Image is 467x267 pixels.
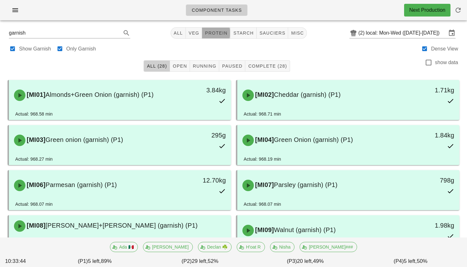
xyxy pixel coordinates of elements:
[45,222,198,229] span: [PERSON_NAME]+[PERSON_NAME] (garnish) (P1)
[171,27,186,39] button: All
[253,256,358,266] div: (P3) 49%
[407,85,454,95] div: 1.71kg
[435,59,458,66] label: show data
[202,27,230,39] button: protein
[25,136,45,143] span: [MI03]
[186,27,202,39] button: veg
[25,222,45,229] span: [MI08]
[297,258,313,264] span: 20 left,
[15,201,53,208] div: Actual: 968.07 min
[274,226,336,233] span: Walnut (garnish) (P1)
[45,181,117,188] span: Parmesan (garnish) (P1)
[233,30,254,36] span: starch
[254,181,274,188] span: [MI07]
[19,46,51,52] label: Show Garnish
[170,60,190,72] button: Open
[147,256,253,266] div: (P2) 52%
[409,6,445,14] div: Next Production
[186,4,247,16] a: Component Tasks
[259,30,286,36] span: sauciers
[88,258,101,264] span: 5 left,
[205,30,227,36] span: protein
[15,156,53,163] div: Actual: 968.27 min
[147,242,189,252] span: [PERSON_NAME]
[254,91,274,98] span: [MI02]
[219,60,245,72] button: Paused
[146,63,167,69] span: All (28)
[222,63,242,69] span: Paused
[257,27,288,39] button: sauciers
[114,242,134,252] span: Ada 🇲🇽
[358,256,463,266] div: (P4) 50%
[407,220,454,230] div: 1.98kg
[288,27,307,39] button: misc
[179,130,226,140] div: 295g
[144,60,170,72] button: All (28)
[42,256,147,266] div: (P1) 89%
[191,8,242,13] span: Component Tasks
[404,258,417,264] span: 5 left,
[244,110,281,117] div: Actual: 968.71 min
[25,91,45,98] span: [MI01]
[254,226,274,233] span: [MI09]
[230,27,256,39] button: starch
[4,256,42,266] div: 10:33:44
[192,258,207,264] span: 29 left,
[190,60,219,72] button: Running
[358,30,366,36] div: (2)
[304,242,353,252] span: [PERSON_NAME]###
[179,175,226,185] div: 12.70kg
[274,181,337,188] span: Parsley (garnish) (P1)
[245,60,290,72] button: Complete (28)
[66,46,96,52] label: Only Garnish
[407,175,454,185] div: 798g
[179,85,226,95] div: 3.84kg
[45,136,123,143] span: Green onion (garnish) (P1)
[45,91,153,98] span: Almonds+Green Onion (garnish) (P1)
[202,242,227,252] span: Declan ☘️
[274,242,291,252] span: Nisha
[248,63,287,69] span: Complete (28)
[244,156,281,163] div: Actual: 968.19 min
[25,181,45,188] span: [MI06]
[188,30,200,36] span: veg
[407,130,454,140] div: 1.84kg
[173,30,183,36] span: All
[274,136,353,143] span: Green Onion (garnish) (P1)
[431,46,458,52] label: Dense View
[15,110,53,117] div: Actual: 968.58 min
[291,30,304,36] span: misc
[241,242,261,252] span: H'oat R
[274,91,341,98] span: Cheddar (garnish) (P1)
[193,63,216,69] span: Running
[173,63,187,69] span: Open
[244,201,281,208] div: Actual: 968.07 min
[254,136,274,143] span: [MI04]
